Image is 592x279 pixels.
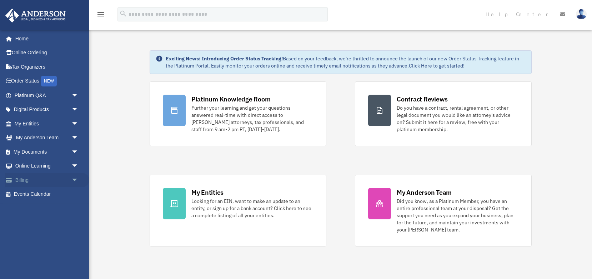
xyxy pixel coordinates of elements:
a: Click Here to get started! [409,63,465,69]
img: User Pic [576,9,587,19]
div: Platinum Knowledge Room [191,95,271,104]
a: My Entitiesarrow_drop_down [5,116,89,131]
a: My Documentsarrow_drop_down [5,145,89,159]
div: My Entities [191,188,224,197]
div: Do you have a contract, rental agreement, or other legal document you would like an attorney's ad... [397,104,518,133]
span: arrow_drop_down [71,103,86,117]
div: Did you know, as a Platinum Member, you have an entire professional team at your disposal? Get th... [397,198,518,233]
a: My Entities Looking for an EIN, want to make an update to an entity, or sign up for a bank accoun... [150,175,326,246]
a: Events Calendar [5,187,89,201]
img: Anderson Advisors Platinum Portal [3,9,68,23]
span: arrow_drop_down [71,131,86,145]
a: Online Ordering [5,46,89,60]
a: Tax Organizers [5,60,89,74]
div: NEW [41,76,57,86]
div: Based on your feedback, we're thrilled to announce the launch of our new Order Status Tracking fe... [166,55,526,69]
a: Online Learningarrow_drop_down [5,159,89,173]
a: Billingarrow_drop_down [5,173,89,187]
span: arrow_drop_down [71,173,86,188]
a: Order StatusNEW [5,74,89,89]
i: search [119,10,127,18]
a: Contract Reviews Do you have a contract, rental agreement, or other legal document you would like... [355,81,532,146]
i: menu [96,10,105,19]
span: arrow_drop_down [71,159,86,174]
div: My Anderson Team [397,188,452,197]
span: arrow_drop_down [71,145,86,159]
strong: Exciting News: Introducing Order Status Tracking! [166,55,283,62]
a: Home [5,31,86,46]
a: Platinum Q&Aarrow_drop_down [5,88,89,103]
a: My Anderson Team Did you know, as a Platinum Member, you have an entire professional team at your... [355,175,532,246]
div: Looking for an EIN, want to make an update to an entity, or sign up for a bank account? Click her... [191,198,313,219]
a: My Anderson Teamarrow_drop_down [5,131,89,145]
div: Further your learning and get your questions answered real-time with direct access to [PERSON_NAM... [191,104,313,133]
span: arrow_drop_down [71,88,86,103]
span: arrow_drop_down [71,116,86,131]
a: Platinum Knowledge Room Further your learning and get your questions answered real-time with dire... [150,81,326,146]
a: Digital Productsarrow_drop_down [5,103,89,117]
a: menu [96,13,105,19]
div: Contract Reviews [397,95,448,104]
